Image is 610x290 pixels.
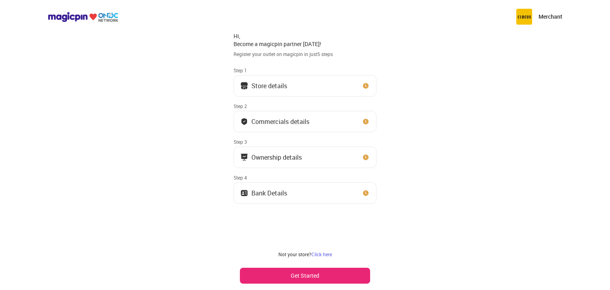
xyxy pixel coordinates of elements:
[539,13,562,21] p: Merchant
[234,147,376,168] button: Ownership details
[362,189,370,197] img: clock_icon_new.67dbf243.svg
[240,82,248,90] img: storeIcon.9b1f7264.svg
[278,251,311,257] span: Not your store?
[240,118,248,126] img: bank_details_tick.fdc3558c.svg
[48,12,118,22] img: ondc-logo-new-small.8a59708e.svg
[362,118,370,126] img: clock_icon_new.67dbf243.svg
[234,174,376,181] div: Step 4
[234,139,376,145] div: Step 3
[240,189,248,197] img: ownership_icon.37569ceb.svg
[516,9,532,25] img: circus.b677b59b.png
[240,268,370,284] button: Get Started
[234,182,376,204] button: Bank Details
[234,51,376,58] div: Register your outlet on magicpin in just 5 steps
[251,191,287,195] div: Bank Details
[251,120,309,124] div: Commercials details
[362,82,370,90] img: clock_icon_new.67dbf243.svg
[234,103,376,109] div: Step 2
[234,67,376,73] div: Step 1
[362,153,370,161] img: clock_icon_new.67dbf243.svg
[234,32,376,48] div: Hi, Become a magicpin partner [DATE]!
[251,84,287,88] div: Store details
[251,155,302,159] div: Ownership details
[240,153,248,161] img: commercials_icon.983f7837.svg
[311,251,332,257] a: Click here
[234,111,376,132] button: Commercials details
[234,75,376,97] button: Store details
